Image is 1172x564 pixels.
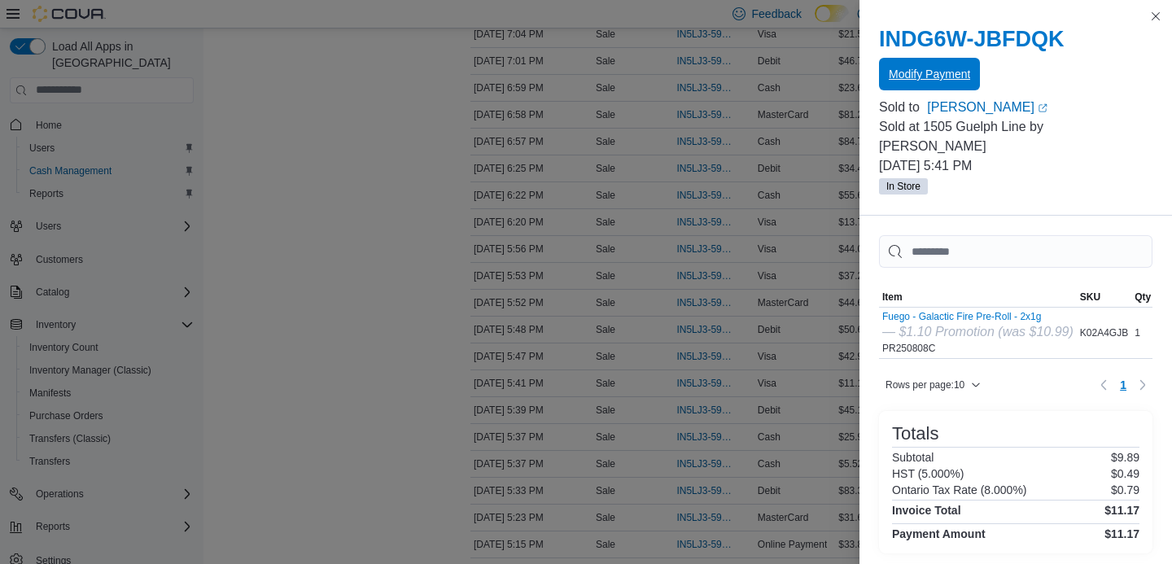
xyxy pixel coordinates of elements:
nav: Pagination for table: MemoryTable from EuiInMemoryTable [1094,372,1152,398]
span: Item [882,291,903,304]
p: Sold at 1505 Guelph Line by [PERSON_NAME] [879,117,1152,156]
button: Next page [1133,375,1152,395]
h6: HST (5.000%) [892,467,964,480]
svg: External link [1038,103,1047,113]
h4: $11.17 [1104,527,1139,540]
span: Modify Payment [889,66,970,82]
span: Rows per page : 10 [886,378,964,391]
h2: INDG6W-JBFDQK [879,26,1152,52]
button: Page 1 of 1 [1113,372,1133,398]
span: Qty [1135,291,1151,304]
p: $0.79 [1111,483,1139,496]
button: Close this dialog [1146,7,1165,26]
h4: Invoice Total [892,504,961,517]
div: — $1.10 Promotion (was $10.99) [882,322,1074,342]
button: Previous page [1094,375,1113,395]
button: Modify Payment [879,58,980,90]
a: [PERSON_NAME]External link [927,98,1152,117]
button: SKU [1077,287,1131,307]
p: $9.89 [1111,451,1139,464]
button: Fuego - Galactic Fire Pre-Roll - 2x1g [882,311,1074,322]
button: Qty [1131,287,1154,307]
span: 1 [1120,377,1126,393]
h6: Ontario Tax Rate (8.000%) [892,483,1027,496]
span: SKU [1080,291,1100,304]
p: $0.49 [1111,467,1139,480]
span: K02A4GJB [1080,326,1128,339]
input: This is a search bar. As you type, the results lower in the page will automatically filter. [879,235,1152,268]
span: In Store [886,179,921,194]
h4: $11.17 [1104,504,1139,517]
p: [DATE] 5:41 PM [879,156,1152,176]
div: Sold to [879,98,924,117]
div: 1 [1131,323,1154,343]
h3: Totals [892,424,938,444]
ul: Pagination for table: MemoryTable from EuiInMemoryTable [1113,372,1133,398]
span: In Store [879,178,928,195]
h4: Payment Amount [892,527,986,540]
h6: Subtotal [892,451,934,464]
button: Rows per page:10 [879,375,987,395]
button: Item [879,287,1077,307]
div: PR250808C [882,311,1074,355]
